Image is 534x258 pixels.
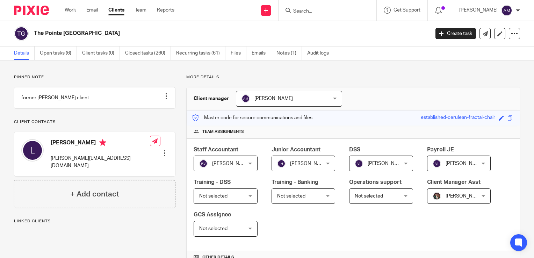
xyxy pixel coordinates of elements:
[277,194,305,199] span: Not selected
[199,226,228,231] span: Not selected
[194,95,229,102] h3: Client manager
[194,147,238,152] span: Staff Accountant
[293,8,355,15] input: Search
[194,212,231,217] span: GCS Assignee
[51,139,150,148] h4: [PERSON_NAME]
[212,161,251,166] span: [PERSON_NAME]
[355,194,383,199] span: Not selected
[82,46,120,60] a: Client tasks (0)
[277,159,286,168] img: svg%3E
[252,46,271,60] a: Emails
[192,114,312,121] p: Master code for secure communications and files
[368,161,406,166] span: [PERSON_NAME]
[125,46,171,60] a: Closed tasks (260)
[14,26,29,41] img: svg%3E
[157,7,174,14] a: Reports
[355,159,363,168] img: svg%3E
[86,7,98,14] a: Email
[40,46,77,60] a: Open tasks (6)
[349,147,360,152] span: DSS
[231,46,246,60] a: Files
[186,74,520,80] p: More details
[501,5,512,16] img: svg%3E
[14,119,175,125] p: Client contacts
[241,94,250,103] img: svg%3E
[70,189,119,200] h4: + Add contact
[254,96,293,101] span: [PERSON_NAME]
[199,194,228,199] span: Not selected
[34,30,347,37] h2: The Pointe [GEOGRAPHIC_DATA]
[14,74,175,80] p: Pinned note
[194,179,231,185] span: Training - DSS
[427,147,454,152] span: Payroll JE
[307,46,334,60] a: Audit logs
[202,129,244,135] span: Team assignments
[272,147,320,152] span: Junior Accountant
[65,7,76,14] a: Work
[14,46,35,60] a: Details
[459,7,498,14] p: [PERSON_NAME]
[276,46,302,60] a: Notes (1)
[349,179,402,185] span: Operations support
[135,7,146,14] a: Team
[394,8,420,13] span: Get Support
[433,159,441,168] img: svg%3E
[99,139,106,146] i: Primary
[51,155,150,169] p: [PERSON_NAME][EMAIL_ADDRESS][DOMAIN_NAME]
[427,179,481,185] span: Client Manager Asst
[433,192,441,200] img: Profile%20picture%20JUS.JPG
[446,161,484,166] span: [PERSON_NAME]
[435,28,476,39] a: Create task
[14,218,175,224] p: Linked clients
[199,159,208,168] img: svg%3E
[446,194,484,199] span: [PERSON_NAME]
[421,114,495,122] div: established-cerulean-fractal-chair
[290,161,329,166] span: [PERSON_NAME]
[21,139,44,162] img: svg%3E
[108,7,124,14] a: Clients
[176,46,225,60] a: Recurring tasks (61)
[272,179,318,185] span: Training - Banking
[14,6,49,15] img: Pixie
